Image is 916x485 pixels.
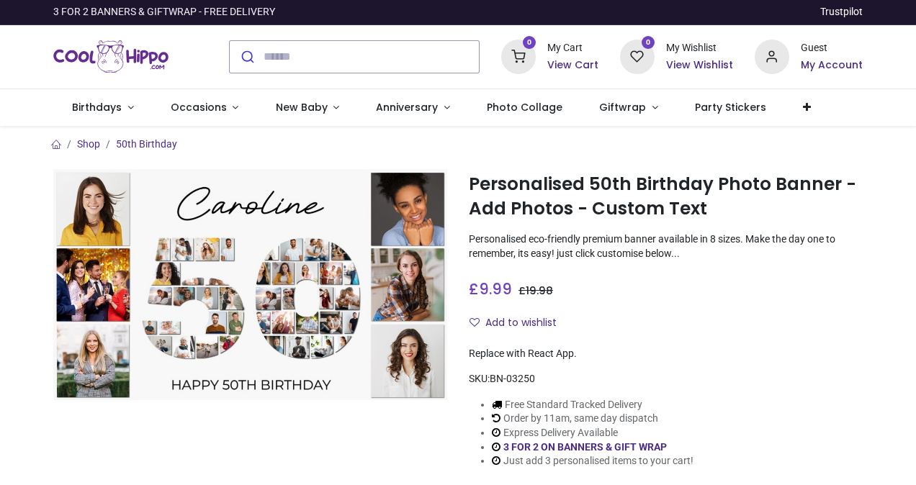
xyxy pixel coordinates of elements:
span: £ [518,284,553,298]
li: Express Delivery Available [492,426,693,440]
span: Occasions [171,100,227,114]
span: New Baby [276,100,328,114]
a: Logo of Cool Hippo [53,37,169,77]
li: Just add 3 personalised items to your cart! [492,454,693,468]
button: Add to wishlistAdd to wishlist [469,311,569,335]
span: 19.98 [526,284,553,298]
div: Guest [801,41,863,55]
button: Submit [230,41,264,73]
a: 0 [501,50,536,61]
a: Shop [77,138,100,150]
a: View Cart [547,58,598,73]
span: Giftwrap [599,100,646,114]
li: Order by 11am, same day dispatch [492,412,693,426]
a: Trustpilot [820,5,863,19]
div: My Cart [547,41,598,55]
span: £ [469,278,512,299]
a: View Wishlist [666,58,733,73]
div: SKU: [469,372,863,386]
a: New Baby [257,89,358,127]
li: Free Standard Tracked Delivery [492,398,693,412]
a: 0 [620,50,655,61]
a: Birthdays [53,89,152,127]
div: My Wishlist [666,41,733,55]
a: My Account [801,58,863,73]
div: Replace with React App. [469,347,863,361]
span: 9.99 [479,278,512,299]
a: Occasions [152,89,257,127]
p: Personalised eco-friendly premium banner available in 8 sizes. Make the day one to remember, its ... [469,232,863,260]
i: Add to wishlist [470,317,480,327]
img: Cool Hippo [53,37,169,77]
div: 3 FOR 2 BANNERS & GIFTWRAP - FREE DELIVERY [53,5,275,19]
sup: 0 [642,36,655,50]
a: Anniversary [358,89,469,127]
a: 50th Birthday [116,138,177,150]
span: Photo Collage [487,100,562,114]
sup: 0 [523,36,536,50]
img: Personalised 50th Birthday Photo Banner - Add Photos - Custom Text [53,169,447,400]
h1: Personalised 50th Birthday Photo Banner - Add Photos - Custom Text [469,172,863,222]
span: Birthdays [72,100,122,114]
span: BN-03250 [490,373,535,384]
a: Giftwrap [581,89,677,127]
span: Party Stickers [695,100,766,114]
span: Anniversary [376,100,438,114]
a: 3 FOR 2 ON BANNERS & GIFT WRAP [503,441,667,453]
